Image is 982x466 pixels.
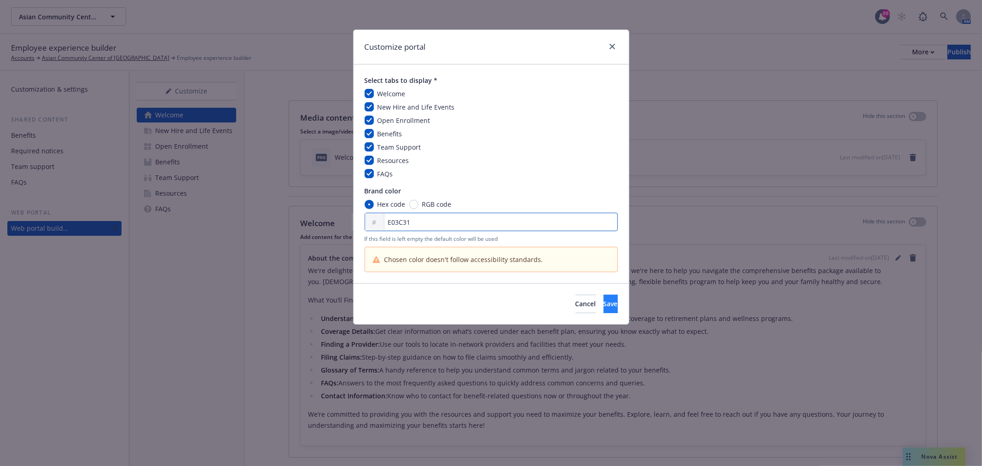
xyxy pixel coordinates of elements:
span: Team Support [378,143,421,151]
a: close [607,41,618,52]
span: Save [604,299,618,308]
input: FFFFFF [365,213,618,231]
span: Hex code [378,199,406,209]
span: Welcome [378,89,406,98]
span: Resources [378,156,409,165]
button: Save [604,295,618,313]
input: RGB code [409,200,418,209]
h1: Customize portal [365,41,426,53]
input: Hex code [365,200,374,209]
span: Benefits [378,129,402,138]
span: If this field is left empty the default color will be used [365,235,618,243]
span: FAQs [378,169,393,178]
span: Brand color [365,186,618,196]
span: RGB code [422,199,452,209]
span: New Hire and Life Events [378,103,455,111]
span: # [372,217,377,227]
span: Chosen color doesn't follow accessibility standards. [384,255,543,264]
span: Open Enrollment [378,116,430,125]
span: Cancel [575,299,596,308]
span: Select tabs to display * [365,76,618,85]
button: Cancel [575,295,596,313]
